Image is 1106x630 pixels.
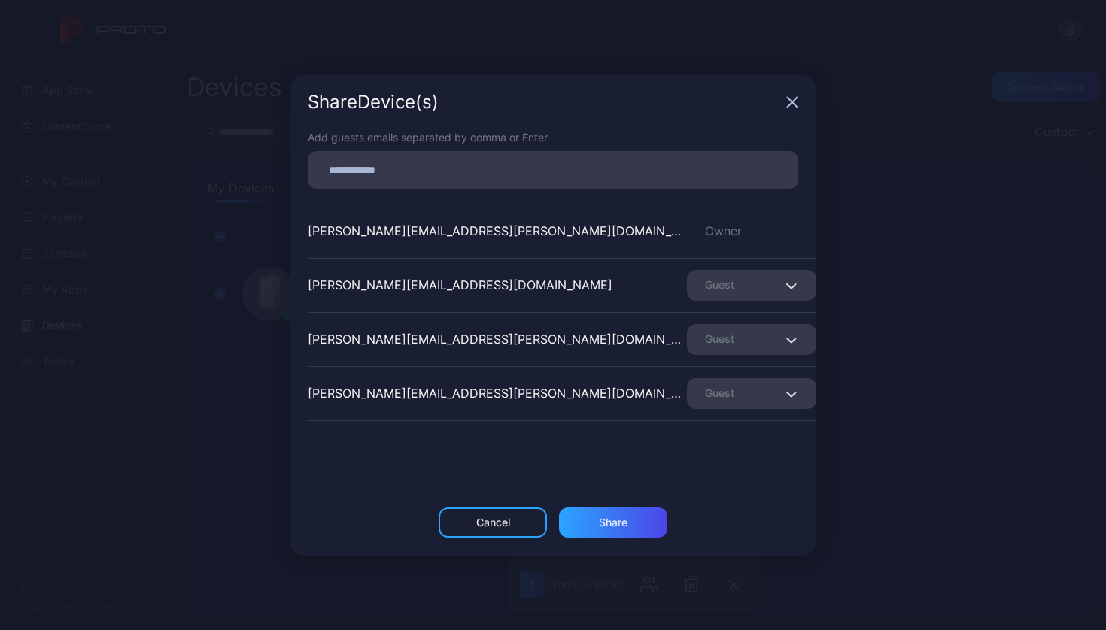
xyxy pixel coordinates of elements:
button: Guest [687,324,816,355]
button: Cancel [439,507,547,538]
div: [PERSON_NAME][EMAIL_ADDRESS][PERSON_NAME][DOMAIN_NAME] [308,330,687,348]
button: Guest [687,270,816,301]
div: [PERSON_NAME][EMAIL_ADDRESS][PERSON_NAME][DOMAIN_NAME] [308,384,687,402]
button: Share [559,507,667,538]
div: Add guests emails separated by comma or Enter [308,129,798,145]
div: Share Device (s) [308,93,780,111]
div: [PERSON_NAME][EMAIL_ADDRESS][PERSON_NAME][DOMAIN_NAME] [308,222,687,240]
div: Owner [687,222,816,240]
div: Cancel [476,516,510,529]
div: [PERSON_NAME][EMAIL_ADDRESS][DOMAIN_NAME] [308,276,612,294]
div: Share [599,516,627,529]
button: Guest [687,378,816,409]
